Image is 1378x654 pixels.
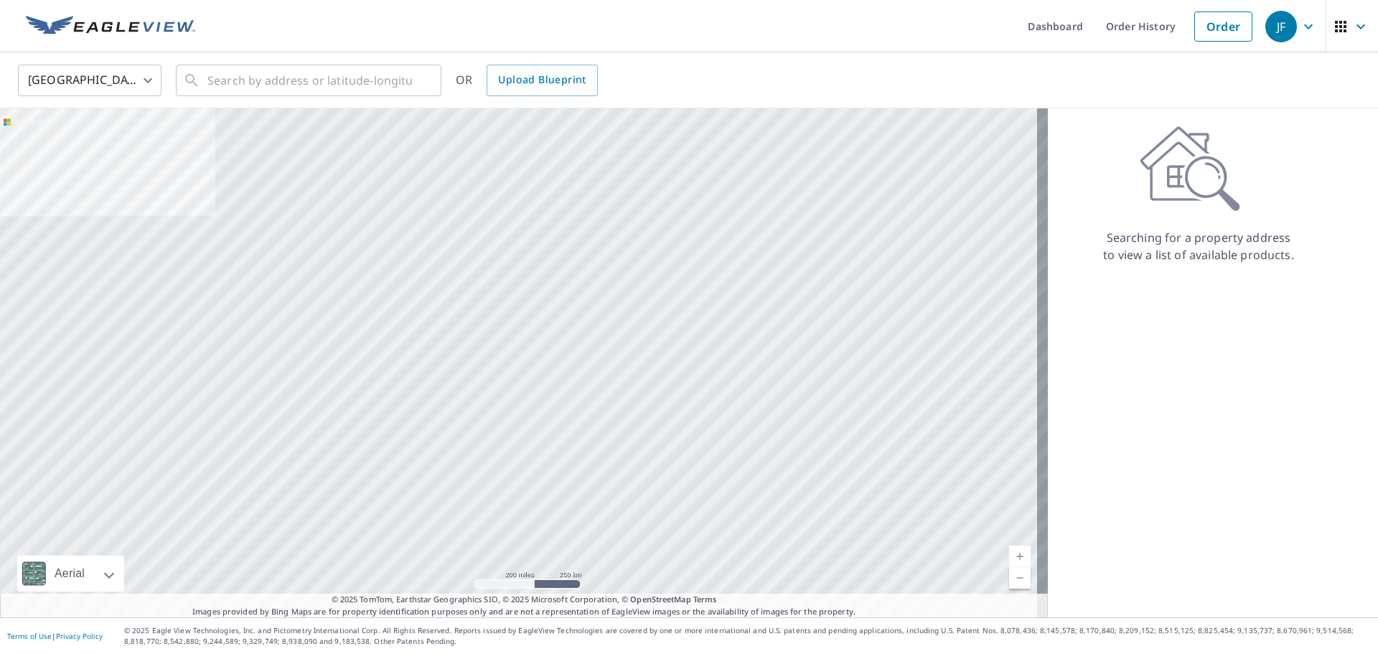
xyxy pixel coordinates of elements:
a: OpenStreetMap [630,594,690,604]
p: © 2025 Eagle View Technologies, Inc. and Pictometry International Corp. All Rights Reserved. Repo... [124,625,1371,647]
a: Terms [693,594,717,604]
div: Aerial [50,556,89,592]
a: Current Level 5, Zoom Out [1009,567,1031,589]
a: Terms of Use [7,631,52,641]
div: Aerial [17,556,124,592]
p: Searching for a property address to view a list of available products. [1102,229,1295,263]
p: | [7,632,103,640]
a: Order [1194,11,1252,42]
img: EV Logo [26,16,195,37]
div: OR [456,65,598,96]
a: Upload Blueprint [487,65,597,96]
input: Search by address or latitude-longitude [207,60,412,101]
a: Privacy Policy [56,631,103,641]
div: [GEOGRAPHIC_DATA] [18,60,161,101]
span: Upload Blueprint [498,71,586,89]
div: JF [1265,11,1297,42]
span: © 2025 TomTom, Earthstar Geographics SIO, © 2025 Microsoft Corporation, © [332,594,717,606]
a: Current Level 5, Zoom In [1009,546,1031,567]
